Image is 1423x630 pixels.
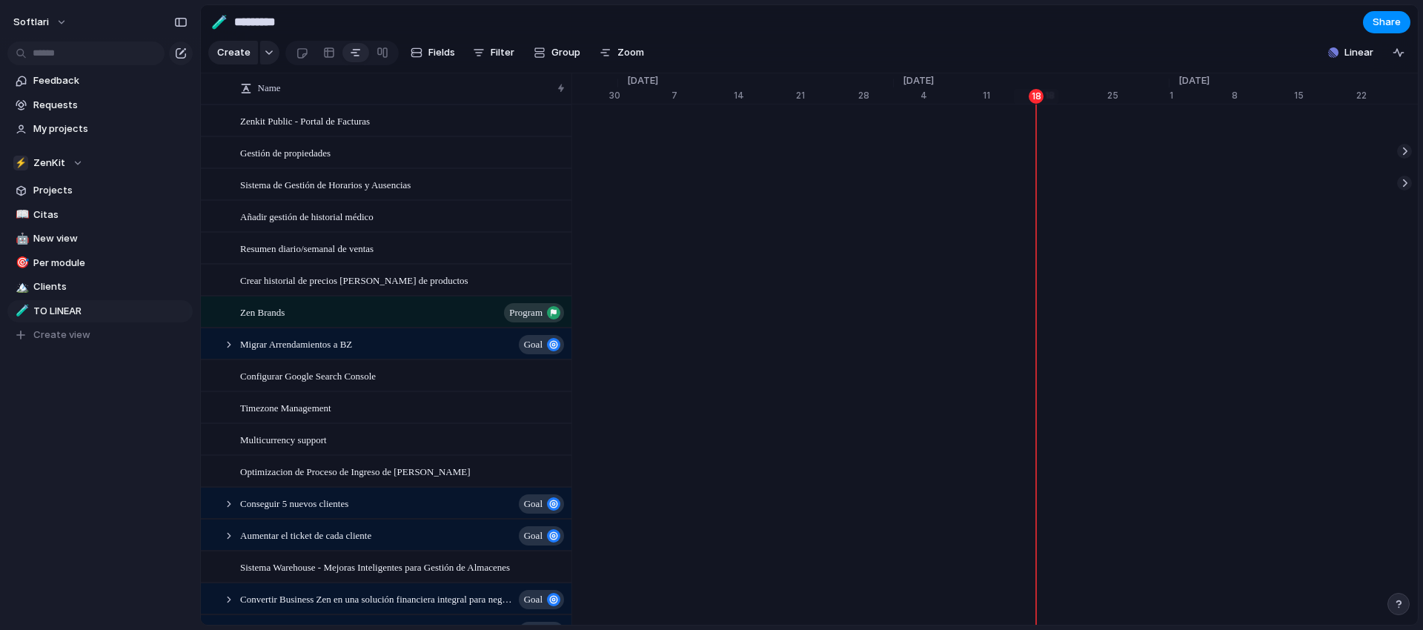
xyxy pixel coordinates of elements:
span: ZenKit [33,156,65,170]
div: 21 [796,89,858,102]
span: Per module [33,256,188,271]
div: 28 [858,89,894,102]
div: 🧪 [211,12,228,32]
span: Añadir gestión de historial médico [240,208,374,225]
button: 🏔️ [13,279,28,294]
span: Zoom [617,45,644,60]
span: Goal [524,525,543,546]
span: New view [33,231,188,246]
a: My projects [7,118,193,140]
button: 🎯 [13,256,28,271]
div: 14 [734,89,796,102]
button: Share [1363,11,1410,33]
button: 📖 [13,208,28,222]
div: 🎯 [16,254,26,271]
a: 🎯Per module [7,252,193,274]
span: TO LINEAR [33,304,188,319]
div: 18 [1029,89,1044,104]
a: Projects [7,179,193,202]
button: 🧪 [13,304,28,319]
span: Goal [524,334,543,355]
span: Goal [524,589,543,610]
span: Configurar Google Search Console [240,367,376,384]
span: My projects [33,122,188,136]
a: 🧪TO LINEAR [7,300,193,322]
button: ⚡ZenKit [7,152,193,174]
span: [DATE] [618,73,667,88]
span: Share [1373,15,1401,30]
span: Goal [524,494,543,514]
span: Filter [491,45,514,60]
span: softlari [13,15,49,30]
a: 🤖New view [7,228,193,250]
div: 22 [1356,89,1419,102]
span: Sistema Warehouse - Mejoras Inteligentes para Gestión de Almacenes [240,558,510,575]
div: 4 [921,89,983,102]
span: Citas [33,208,188,222]
span: Linear [1344,45,1373,60]
a: Feedback [7,70,193,92]
span: Migrar Arrendamientos a BZ [240,335,352,352]
button: Linear [1322,42,1379,64]
button: Filter [467,41,520,64]
span: Zenkit Public - Portal de Facturas [240,112,370,129]
div: 🏔️ [16,279,26,296]
span: Zen Brands [240,303,285,320]
button: program [504,303,564,322]
span: Clients [33,279,188,294]
div: 🧪 [16,302,26,319]
div: ⚡ [13,156,28,170]
span: [DATE] [894,73,943,88]
span: Convertir Business Zen en una solución financiera integral para negocios en [GEOGRAPHIC_DATA] [240,590,514,607]
button: Zoom [594,41,650,64]
span: Fields [428,45,455,60]
button: Goal [519,494,564,514]
span: Gestión de propiedades [240,144,331,161]
div: 30 [609,89,620,102]
a: 📖Citas [7,204,193,226]
div: 8 [1232,89,1294,102]
span: Optimizacion de Proceso de Ingreso de [PERSON_NAME] [240,462,471,480]
button: Goal [519,335,564,354]
span: Create view [33,328,90,342]
div: 🤖 [16,231,26,248]
div: 11 [983,89,1045,102]
button: 🤖 [13,231,28,246]
span: Feedback [33,73,188,88]
span: Conseguir 5 nuevos clientes [240,494,348,511]
span: Resumen diario/semanal de ventas [240,239,374,256]
span: Create [217,45,251,60]
div: 25 [1107,89,1170,102]
span: Sistema de Gestión de Horarios y Ausencias [240,176,411,193]
button: Goal [519,590,564,609]
span: Projects [33,183,188,198]
span: Requests [33,98,188,113]
button: 🧪 [208,10,231,34]
span: Group [551,45,580,60]
span: Crear historial de precios [PERSON_NAME] de productos [240,271,468,288]
span: [DATE] [1170,73,1218,88]
a: Requests [7,94,193,116]
button: Create [208,41,258,64]
div: 7 [671,89,734,102]
button: Goal [519,526,564,546]
span: Aumentar el ticket de cada cliente [240,526,371,543]
button: softlari [7,10,75,34]
div: 📖 [16,206,26,223]
button: Create view [7,324,193,346]
div: 15 [1294,89,1356,102]
span: Timezone Management [240,399,331,416]
div: 1 [1170,89,1232,102]
div: 23 [547,89,609,102]
a: 🏔️Clients [7,276,193,298]
button: Fields [405,41,461,64]
span: program [509,302,543,323]
button: Group [526,41,588,64]
span: Multicurrency support [240,431,327,448]
div: 18 [1045,89,1107,102]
